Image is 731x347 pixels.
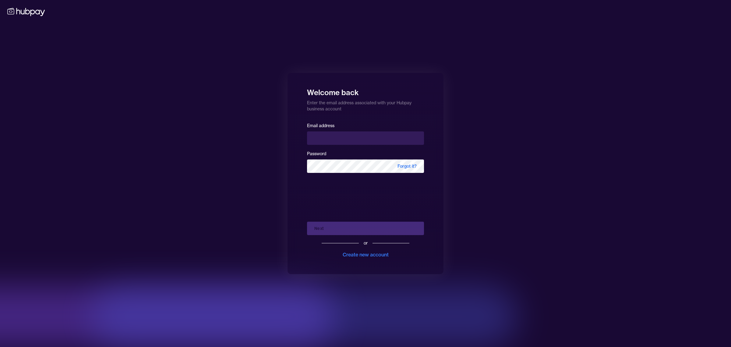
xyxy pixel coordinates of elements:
label: Password [307,151,326,156]
p: Enter the email address associated with your Hubpay business account [307,97,424,112]
span: Forgot it? [390,159,424,173]
label: Email address [307,123,334,128]
div: or [364,240,368,246]
div: Create new account [343,251,389,258]
h1: Welcome back [307,84,424,97]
